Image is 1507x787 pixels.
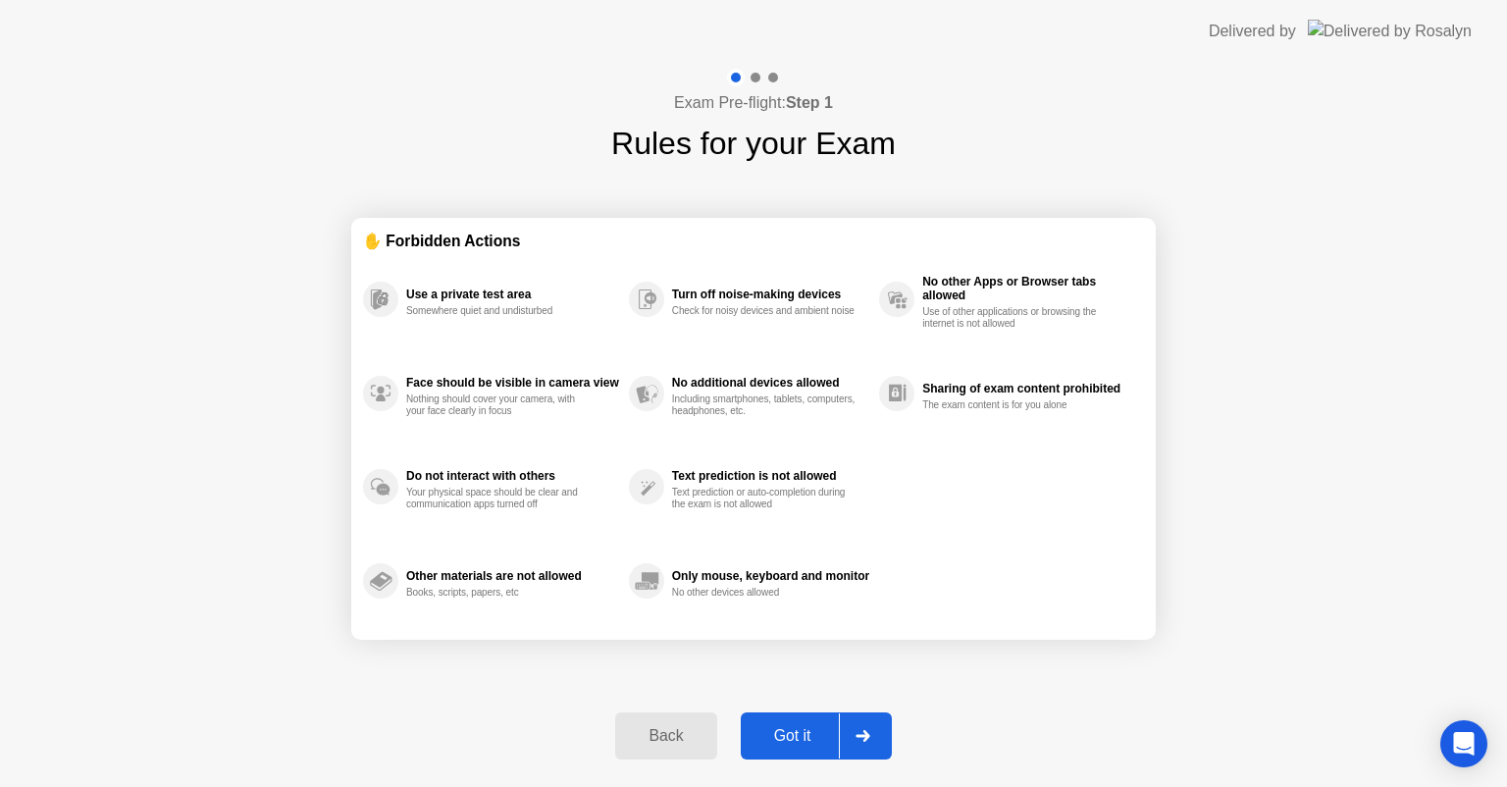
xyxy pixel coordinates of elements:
[406,569,619,583] div: Other materials are not allowed
[406,487,592,510] div: Your physical space should be clear and communication apps turned off
[406,376,619,390] div: Face should be visible in camera view
[672,569,869,583] div: Only mouse, keyboard and monitor
[672,487,857,510] div: Text prediction or auto-completion during the exam is not allowed
[922,306,1108,330] div: Use of other applications or browsing the internet is not allowed
[922,275,1134,302] div: No other Apps or Browser tabs allowed
[615,712,716,760] button: Back
[922,382,1134,395] div: Sharing of exam content prohibited
[672,288,869,301] div: Turn off noise-making devices
[674,91,833,115] h4: Exam Pre-flight:
[741,712,892,760] button: Got it
[406,288,619,301] div: Use a private test area
[672,469,869,483] div: Text prediction is not allowed
[621,727,710,745] div: Back
[1308,20,1472,42] img: Delivered by Rosalyn
[611,120,896,167] h1: Rules for your Exam
[1440,720,1487,767] div: Open Intercom Messenger
[786,94,833,111] b: Step 1
[672,376,869,390] div: No additional devices allowed
[672,305,857,317] div: Check for noisy devices and ambient noise
[922,399,1108,411] div: The exam content is for you alone
[406,469,619,483] div: Do not interact with others
[672,587,857,599] div: No other devices allowed
[363,230,1144,252] div: ✋ Forbidden Actions
[406,305,592,317] div: Somewhere quiet and undisturbed
[747,727,839,745] div: Got it
[406,393,592,417] div: Nothing should cover your camera, with your face clearly in focus
[672,393,857,417] div: Including smartphones, tablets, computers, headphones, etc.
[1209,20,1296,43] div: Delivered by
[406,587,592,599] div: Books, scripts, papers, etc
